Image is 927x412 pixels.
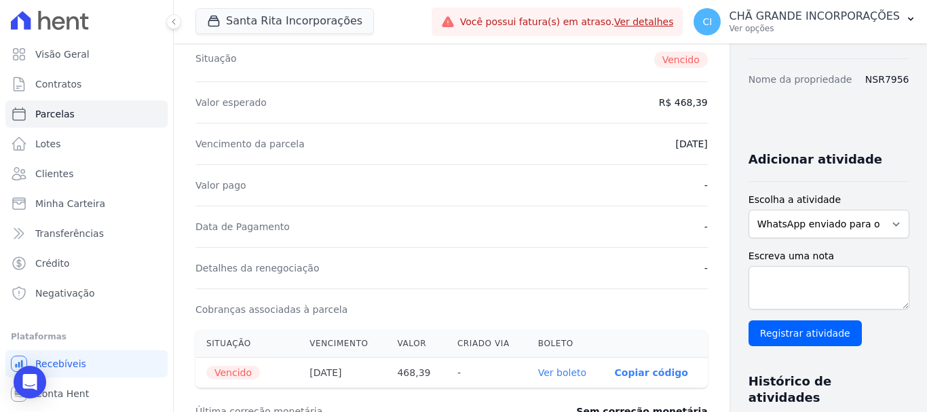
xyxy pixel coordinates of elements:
div: Open Intercom Messenger [14,366,46,398]
button: Santa Rita Incorporações [195,8,374,34]
span: Recebíveis [35,357,86,371]
a: Parcelas [5,100,168,128]
span: Visão Geral [35,48,90,61]
a: Ver detalhes [614,16,674,27]
a: Crédito [5,250,168,277]
dd: - [704,261,708,275]
span: CI [703,17,713,26]
a: Recebíveis [5,350,168,377]
dd: - [704,179,708,192]
th: Vencimento [299,330,386,358]
span: Crédito [35,257,70,270]
a: Contratos [5,71,168,98]
dt: Cobranças associadas à parcela [195,303,347,316]
th: Criado via [447,330,527,358]
div: Plataformas [11,329,162,345]
th: Situação [195,330,299,358]
dd: NSR7956 [865,73,909,86]
span: Parcelas [35,107,75,121]
h3: Histórico de atividades [749,373,898,406]
span: Lotes [35,137,61,151]
span: Contratos [35,77,81,91]
h3: Adicionar atividade [749,151,882,168]
dt: Valor esperado [195,96,267,109]
a: Negativação [5,280,168,307]
span: Conta Hent [35,387,89,400]
label: Escolha a atividade [749,193,909,207]
label: Escreva uma nota [749,249,909,263]
input: Registrar atividade [749,320,862,346]
a: Lotes [5,130,168,157]
th: [DATE] [299,358,386,388]
dt: Nome da propriedade [749,73,852,86]
span: Negativação [35,286,95,300]
button: CI CHÃ GRANDE INCORPORAÇÕES Ver opções [683,3,927,41]
dt: Situação [195,52,237,68]
span: Transferências [35,227,104,240]
th: - [447,358,527,388]
a: Transferências [5,220,168,247]
th: Boleto [527,330,604,358]
p: Ver opções [729,23,900,34]
span: Você possui fatura(s) em atraso. [460,15,674,29]
dt: Valor pago [195,179,246,192]
a: Ver boleto [538,367,586,378]
dt: Detalhes da renegociação [195,261,320,275]
dd: - [704,220,708,233]
a: Conta Hent [5,380,168,407]
th: Valor [386,330,446,358]
dd: R$ 468,39 [659,96,708,109]
span: Vencido [206,366,260,379]
button: Copiar código [615,367,688,378]
dd: [DATE] [675,137,707,151]
dt: Data de Pagamento [195,220,290,233]
th: 468,39 [386,358,446,388]
a: Visão Geral [5,41,168,68]
span: Minha Carteira [35,197,105,210]
p: CHÃ GRANDE INCORPORAÇÕES [729,10,900,23]
dt: Vencimento da parcela [195,137,305,151]
a: Clientes [5,160,168,187]
span: Vencido [654,52,708,68]
span: Clientes [35,167,73,181]
a: Minha Carteira [5,190,168,217]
